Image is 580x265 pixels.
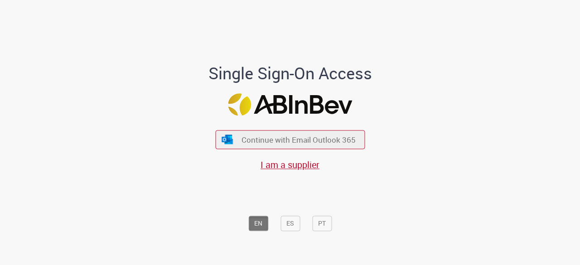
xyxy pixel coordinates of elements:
[215,130,365,149] button: ícone Azure/Microsoft 360 Continue with Email Outlook 365
[164,65,416,83] h1: Single Sign-On Access
[221,135,234,144] img: ícone Azure/Microsoft 360
[261,159,319,171] a: I am a supplier
[242,135,356,145] span: Continue with Email Outlook 365
[248,216,268,231] button: EN
[312,216,332,231] button: PT
[228,93,352,116] img: Logo ABInBev
[280,216,300,231] button: ES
